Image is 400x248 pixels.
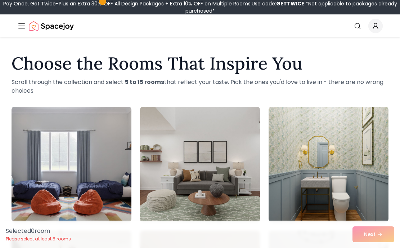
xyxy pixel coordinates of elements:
p: Please select at least 5 rooms [6,236,71,242]
nav: Global [17,14,383,37]
p: Selected 0 room [6,227,71,235]
img: Room room-3 [269,107,388,222]
h1: Choose the Rooms That Inspire You [12,55,388,72]
img: Spacejoy Logo [29,19,74,33]
img: Room room-2 [140,107,260,222]
strong: 5 to 15 rooms [125,78,164,86]
img: Room room-1 [12,107,131,222]
p: Scroll through the collection and select that reflect your taste. Pick the ones you'd love to liv... [12,78,388,95]
a: Spacejoy [29,19,74,33]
